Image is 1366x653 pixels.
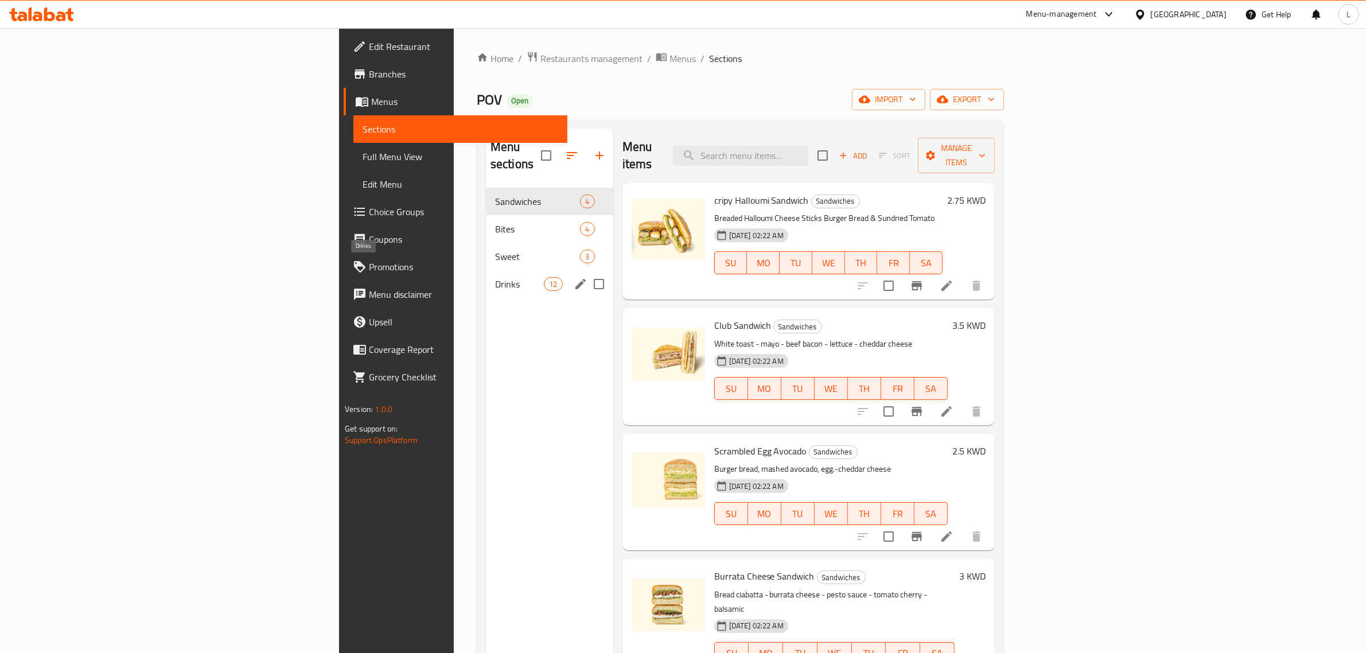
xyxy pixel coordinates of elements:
[725,481,788,492] span: [DATE] 02:22 AM
[781,502,815,525] button: TU
[344,308,567,336] a: Upsell
[709,52,742,65] span: Sections
[353,170,567,198] a: Edit Menu
[495,277,544,291] span: Drinks
[815,377,848,400] button: WE
[714,502,748,525] button: SU
[773,320,822,333] div: Sandwiches
[748,377,781,400] button: MO
[774,320,822,333] span: Sandwiches
[882,255,905,271] span: FR
[581,224,594,235] span: 4
[952,317,986,333] h6: 3.5 KWD
[580,222,594,236] div: items
[369,370,558,384] span: Grocery Checklist
[835,147,871,165] span: Add item
[719,380,744,397] span: SU
[817,255,840,271] span: WE
[838,149,869,162] span: Add
[903,523,931,550] button: Branch-specific-item
[903,398,931,425] button: Branch-specific-item
[714,568,815,585] span: Burrata Cheese Sandwich
[817,570,866,584] div: Sandwiches
[486,215,613,243] div: Bites4
[914,255,938,271] span: SA
[786,506,810,522] span: TU
[527,51,643,66] a: Restaurants management
[850,255,873,271] span: TH
[848,502,881,525] button: TH
[818,571,865,584] span: Sandwiches
[369,343,558,356] span: Coverage Report
[781,377,815,400] button: TU
[495,250,581,263] span: Sweet
[959,568,986,584] h6: 3 KWD
[344,226,567,253] a: Coupons
[910,251,943,274] button: SA
[845,251,878,274] button: TH
[940,279,954,293] a: Edit menu item
[647,52,651,65] li: /
[580,250,594,263] div: items
[811,143,835,168] span: Select section
[534,143,558,168] span: Select all sections
[725,620,788,631] span: [DATE] 02:22 AM
[369,260,558,274] span: Promotions
[714,377,748,400] button: SU
[811,195,860,208] div: Sandwiches
[810,445,857,458] span: Sandwiches
[886,380,910,397] span: FR
[714,462,948,476] p: Burger bread, mashed avocado, egg.-cheddar cheese
[486,243,613,270] div: Sweet3
[369,40,558,53] span: Edit Restaurant
[477,51,1004,66] nav: breadcrumb
[914,377,948,400] button: SA
[344,253,567,281] a: Promotions
[363,150,558,164] span: Full Menu View
[848,377,881,400] button: TH
[369,205,558,219] span: Choice Groups
[719,506,744,522] span: SU
[345,433,418,448] a: Support.OpsPlatform
[495,222,581,236] span: Bites
[670,52,696,65] span: Menus
[581,251,594,262] span: 3
[495,195,581,208] span: Sandwiches
[581,196,594,207] span: 4
[927,141,986,170] span: Manage items
[918,138,995,173] button: Manage items
[369,67,558,81] span: Branches
[1026,7,1097,21] div: Menu-management
[815,502,848,525] button: WE
[963,523,990,550] button: delete
[725,356,788,367] span: [DATE] 02:22 AM
[353,115,567,143] a: Sections
[752,255,775,271] span: MO
[963,272,990,300] button: delete
[714,588,955,616] p: Bread ciabatta - burrata cheese - pesto sauce - tomato cherry - balsamic
[369,232,558,246] span: Coupons
[861,92,916,107] span: import
[919,506,943,522] span: SA
[369,287,558,301] span: Menu disclaimer
[914,502,948,525] button: SA
[580,195,594,208] div: items
[1346,8,1351,21] span: L
[809,445,858,459] div: Sandwiches
[871,147,918,165] span: Select section first
[819,506,843,522] span: WE
[572,275,589,293] button: edit
[853,506,877,522] span: TH
[853,380,877,397] span: TH
[714,317,771,334] span: Club Sandwich
[353,143,567,170] a: Full Menu View
[486,188,613,215] div: Sandwiches4
[622,138,659,173] h2: Menu items
[544,277,562,291] div: items
[558,142,586,169] span: Sort sections
[886,506,910,522] span: FR
[714,337,948,351] p: White toast - mayo - beef bacon - lettuce - cheddar cheese
[714,192,809,209] span: cripy Halloumi Sandwich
